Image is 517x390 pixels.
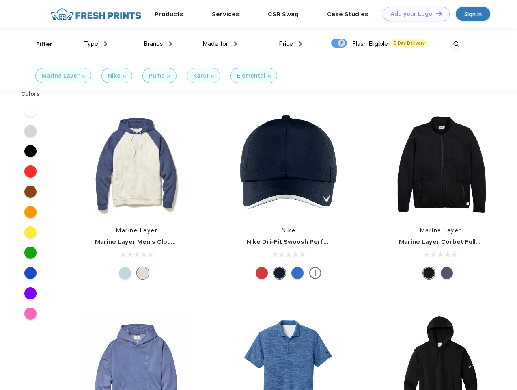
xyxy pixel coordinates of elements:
img: dropdown.png [234,41,237,46]
a: CSR Swag [268,11,299,18]
span: Made for [202,40,228,48]
img: filter_cancel.svg [82,75,85,78]
div: University Red [256,267,268,279]
a: Nike Dri-Fit Swoosh Perforated Cap [247,238,359,245]
div: Nike [108,71,121,80]
span: Brands [144,40,163,48]
div: Navy [441,267,453,279]
img: filter_cancel.svg [211,75,214,78]
div: Marine Layer [42,71,80,80]
div: Colors [15,90,46,98]
a: Marine Layer [116,227,157,234]
div: Navy [274,267,286,279]
div: Puma [149,71,165,80]
a: Products [155,11,183,18]
img: filter_cancel.svg [268,75,271,78]
img: dropdown.png [169,41,172,46]
span: Flash Eligible [352,40,388,48]
a: Marine Layer [420,227,461,234]
div: Blue Sapphire [291,267,304,279]
img: func=resize&h=266 [83,110,191,218]
img: func=resize&h=266 [387,110,495,218]
a: Services [212,11,239,18]
span: 5 Day Delivery [391,39,427,47]
img: func=resize&h=266 [235,110,343,218]
span: Type [84,40,98,48]
img: filter_cancel.svg [167,75,170,78]
div: Filter [36,40,53,49]
img: filter_cancel.svg [123,75,126,78]
a: Marine Layer Men's Cloud 9 Fleece Hoodie [95,238,227,245]
img: DT [436,11,442,16]
a: Sign in [456,7,490,21]
div: Navy/Cream [137,267,149,279]
div: Add your Logo [390,11,432,17]
img: dropdown.png [104,41,107,46]
span: Price [279,40,293,48]
div: Sign in [464,9,482,19]
a: Marine Layer Corbet Full-Zip Jacket [399,238,511,245]
div: Karst [193,71,209,80]
a: Nike [282,227,295,234]
img: desktop_search.svg [450,38,463,51]
img: fo%20logo%202.webp [48,7,144,21]
div: Cool Ombre [119,267,131,279]
img: dropdown.png [299,41,302,46]
div: Black [423,267,435,279]
div: Elemental [237,71,265,80]
img: more.svg [309,267,321,279]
